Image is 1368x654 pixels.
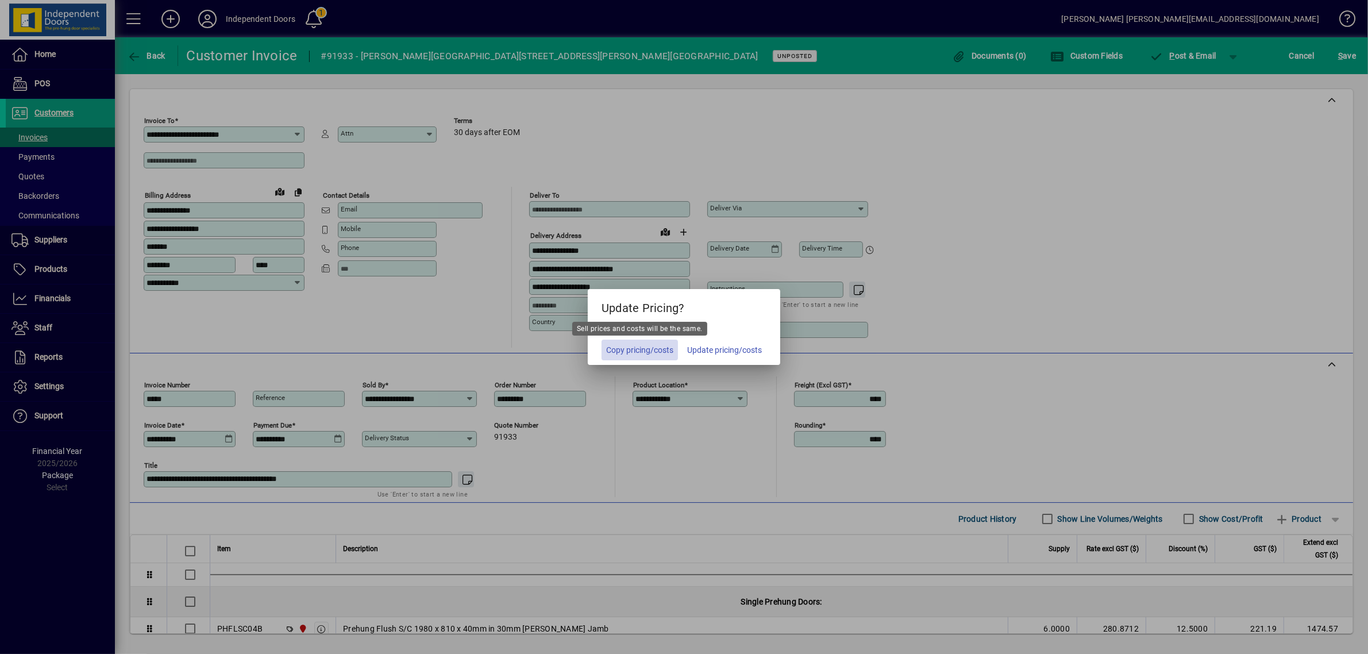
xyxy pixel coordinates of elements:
div: Sell prices and costs will be the same. [572,322,707,336]
h5: Update Pricing? [588,289,780,322]
button: Copy pricing/costs [602,340,678,360]
button: Update pricing/costs [683,340,766,360]
span: Copy pricing/costs [606,344,673,356]
span: Update pricing/costs [687,344,762,356]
